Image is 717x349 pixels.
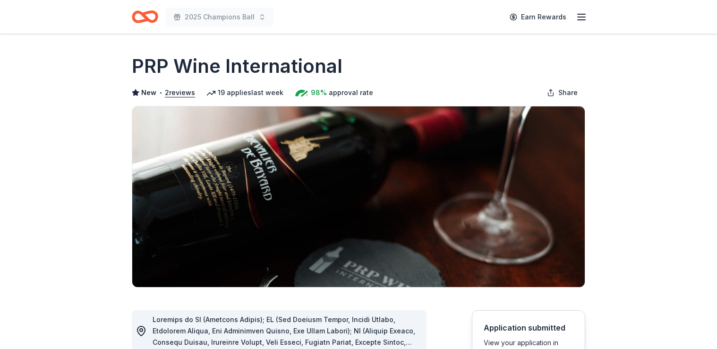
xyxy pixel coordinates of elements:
button: 2reviews [165,87,195,98]
img: Image for PRP Wine International [132,106,585,287]
span: 2025 Champions Ball [185,11,255,23]
span: approval rate [329,87,373,98]
div: Application submitted [484,322,573,333]
button: Share [539,83,585,102]
div: 19 applies last week [206,87,283,98]
a: Earn Rewards [504,9,572,26]
span: Share [558,87,578,98]
span: 98% [311,87,327,98]
button: 2025 Champions Ball [166,8,273,26]
h1: PRP Wine International [132,53,342,79]
span: • [159,89,162,96]
a: Home [132,6,158,28]
span: New [141,87,156,98]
